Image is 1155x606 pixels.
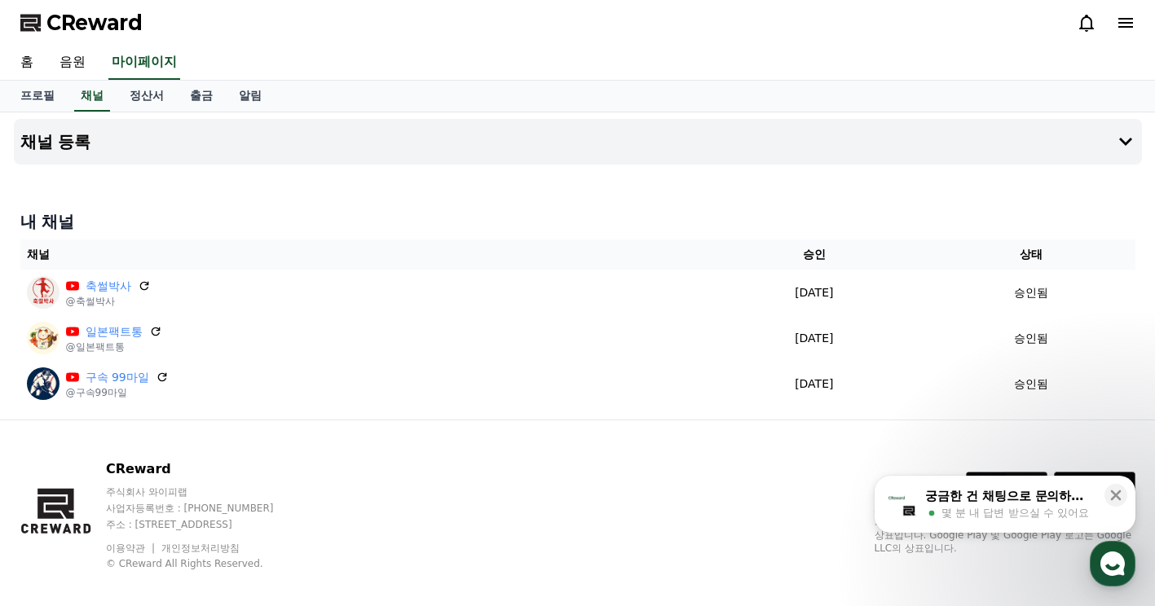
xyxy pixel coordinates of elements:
[20,10,143,36] a: CReward
[108,471,210,512] a: 대화
[210,471,313,512] a: 설정
[27,276,60,309] img: 축썰박사
[20,210,1135,233] h4: 내 채널
[7,46,46,80] a: 홈
[86,369,149,386] a: 구속 99마일
[106,485,305,498] p: 주식회사 와이피랩
[27,367,60,400] img: 구속 99마일
[1014,375,1048,393] p: 승인됨
[161,542,240,554] a: 개인정보처리방침
[177,81,226,112] a: 출금
[86,323,143,340] a: 일본팩트통
[20,133,91,151] h4: 채널 등록
[51,495,61,508] span: 홈
[5,471,108,512] a: 홈
[106,518,305,531] p: 주소 : [STREET_ADDRESS]
[106,459,305,479] p: CReward
[7,81,68,112] a: 프로필
[14,119,1142,165] button: 채널 등록
[66,295,151,308] p: @축썰박사
[106,557,305,570] p: © CReward All Rights Reserved.
[74,81,110,112] a: 채널
[46,10,143,36] span: CReward
[66,340,162,353] p: @일본팩트통
[1014,284,1048,301] p: 승인됨
[1014,330,1048,347] p: 승인됨
[928,239,1135,270] th: 상태
[701,239,928,270] th: 승인
[252,495,271,508] span: 설정
[106,542,157,554] a: 이용약관
[117,81,177,112] a: 정산서
[20,239,701,270] th: 채널
[106,502,305,515] p: 사업자등록번호 : [PHONE_NUMBER]
[27,322,60,354] img: 일본팩트통
[46,46,99,80] a: 음원
[708,375,921,393] p: [DATE]
[66,386,169,399] p: @구속99마일
[226,81,275,112] a: 알림
[708,330,921,347] p: [DATE]
[108,46,180,80] a: 마이페이지
[708,284,921,301] p: [DATE]
[86,278,131,295] a: 축썰박사
[149,496,169,509] span: 대화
